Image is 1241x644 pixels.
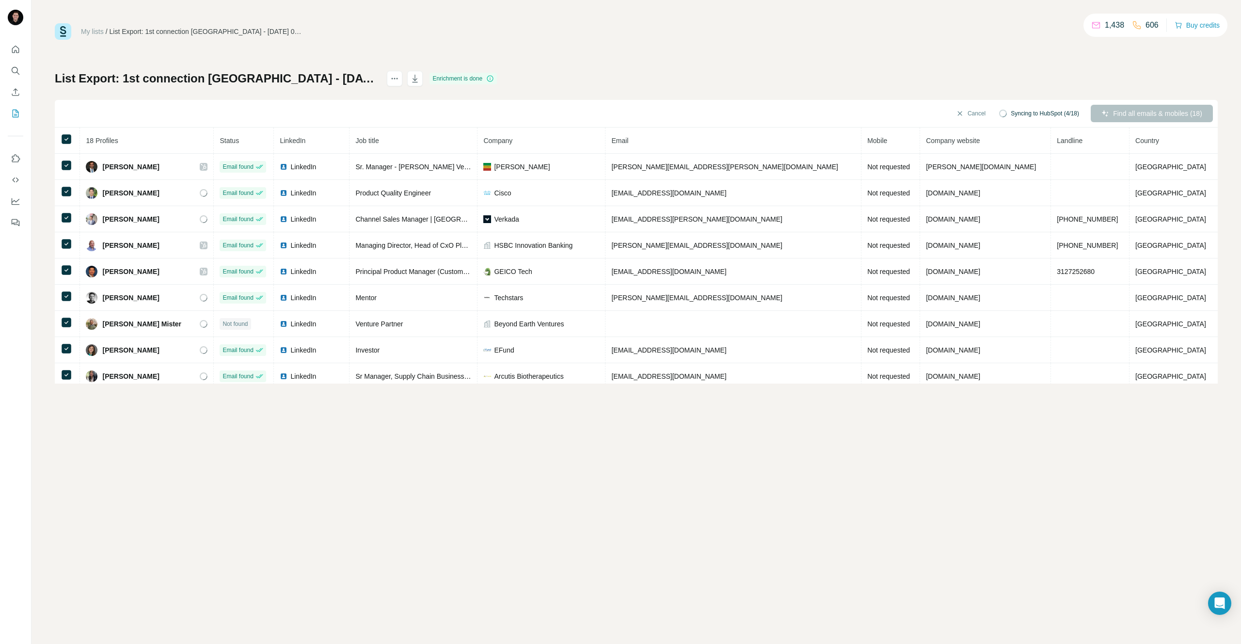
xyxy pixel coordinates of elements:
[290,188,316,198] span: LinkedIn
[223,267,253,276] span: Email found
[926,215,980,223] span: [DOMAIN_NAME]
[1057,268,1095,275] span: 3127252680
[494,293,523,303] span: Techstars
[86,370,97,382] img: Avatar
[483,372,491,380] img: company-logo
[494,267,532,276] span: GEICO Tech
[223,162,253,171] span: Email found
[102,371,159,381] span: [PERSON_NAME]
[1135,241,1206,249] span: [GEOGRAPHIC_DATA]
[926,372,980,380] span: [DOMAIN_NAME]
[926,137,980,145] span: Company website
[86,213,97,225] img: Avatar
[290,241,316,250] span: LinkedIn
[483,137,512,145] span: Company
[867,215,910,223] span: Not requested
[926,189,980,197] span: [DOMAIN_NAME]
[290,319,316,329] span: LinkedIn
[280,372,287,380] img: LinkedIn logo
[867,241,910,249] span: Not requested
[1057,137,1082,145] span: Landline
[926,241,980,249] span: [DOMAIN_NAME]
[483,268,491,275] img: company-logo
[355,346,380,354] span: Investor
[1135,189,1206,197] span: [GEOGRAPHIC_DATA]
[1135,268,1206,275] span: [GEOGRAPHIC_DATA]
[867,137,887,145] span: Mobile
[387,71,402,86] button: actions
[223,293,253,302] span: Email found
[1057,241,1118,249] span: [PHONE_NUMBER]
[1146,19,1159,31] p: 606
[8,150,23,167] button: Use Surfe on LinkedIn
[102,267,159,276] span: [PERSON_NAME]
[86,137,118,145] span: 18 Profiles
[1208,592,1231,615] div: Open Intercom Messenger
[223,346,253,354] span: Email found
[355,372,539,380] span: Sr Manager, Supply Chain Business Processes and Systems
[926,294,980,302] span: [DOMAIN_NAME]
[867,268,910,275] span: Not requested
[280,268,287,275] img: LinkedIn logo
[494,241,573,250] span: HSBC Innovation Banking
[290,267,316,276] span: LinkedIn
[611,268,726,275] span: [EMAIL_ADDRESS][DOMAIN_NAME]
[86,318,97,330] img: Avatar
[8,10,23,25] img: Avatar
[926,320,980,328] span: [DOMAIN_NAME]
[494,319,564,329] span: Beyond Earth Ventures
[1135,137,1159,145] span: Country
[220,137,239,145] span: Status
[483,191,491,194] img: company-logo
[355,268,535,275] span: Principal Product Manager (Customer Service Experiences)
[223,189,253,197] span: Email found
[86,266,97,277] img: Avatar
[280,137,305,145] span: LinkedIn
[86,344,97,356] img: Avatar
[1135,163,1206,171] span: [GEOGRAPHIC_DATA]
[8,171,23,189] button: Use Surfe API
[1135,372,1206,380] span: [GEOGRAPHIC_DATA]
[280,346,287,354] img: LinkedIn logo
[223,372,253,381] span: Email found
[430,73,497,84] div: Enrichment is done
[867,189,910,197] span: Not requested
[494,188,511,198] span: Cisco
[611,189,726,197] span: [EMAIL_ADDRESS][DOMAIN_NAME]
[102,345,159,355] span: [PERSON_NAME]
[280,241,287,249] img: LinkedIn logo
[280,189,287,197] img: LinkedIn logo
[102,188,159,198] span: [PERSON_NAME]
[102,214,159,224] span: [PERSON_NAME]
[110,27,303,36] div: List Export: 1st connection [GEOGRAPHIC_DATA] - [DATE] 08:00
[611,346,726,354] span: [EMAIL_ADDRESS][DOMAIN_NAME]
[280,294,287,302] img: LinkedIn logo
[55,71,378,86] h1: List Export: 1st connection [GEOGRAPHIC_DATA] - [DATE] 08:00
[494,214,519,224] span: Verkada
[102,162,159,172] span: [PERSON_NAME]
[8,83,23,101] button: Enrich CSV
[8,41,23,58] button: Quick start
[223,241,253,250] span: Email found
[1135,294,1206,302] span: [GEOGRAPHIC_DATA]
[223,215,253,224] span: Email found
[1175,18,1220,32] button: Buy credits
[483,215,491,223] img: company-logo
[1135,215,1206,223] span: [GEOGRAPHIC_DATA]
[106,27,108,36] li: /
[611,372,726,380] span: [EMAIL_ADDRESS][DOMAIN_NAME]
[355,320,403,328] span: Venture Partner
[926,268,980,275] span: [DOMAIN_NAME]
[355,189,431,197] span: Product Quality Engineer
[867,346,910,354] span: Not requested
[102,293,159,303] span: [PERSON_NAME]
[290,293,316,303] span: LinkedIn
[290,214,316,224] span: LinkedIn
[1105,19,1124,31] p: 1,438
[55,23,71,40] img: Surfe Logo
[611,294,782,302] span: [PERSON_NAME][EMAIL_ADDRESS][DOMAIN_NAME]
[86,240,97,251] img: Avatar
[1057,215,1118,223] span: [PHONE_NUMBER]
[86,187,97,199] img: Avatar
[355,241,480,249] span: Managing Director, Head of CxO Platform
